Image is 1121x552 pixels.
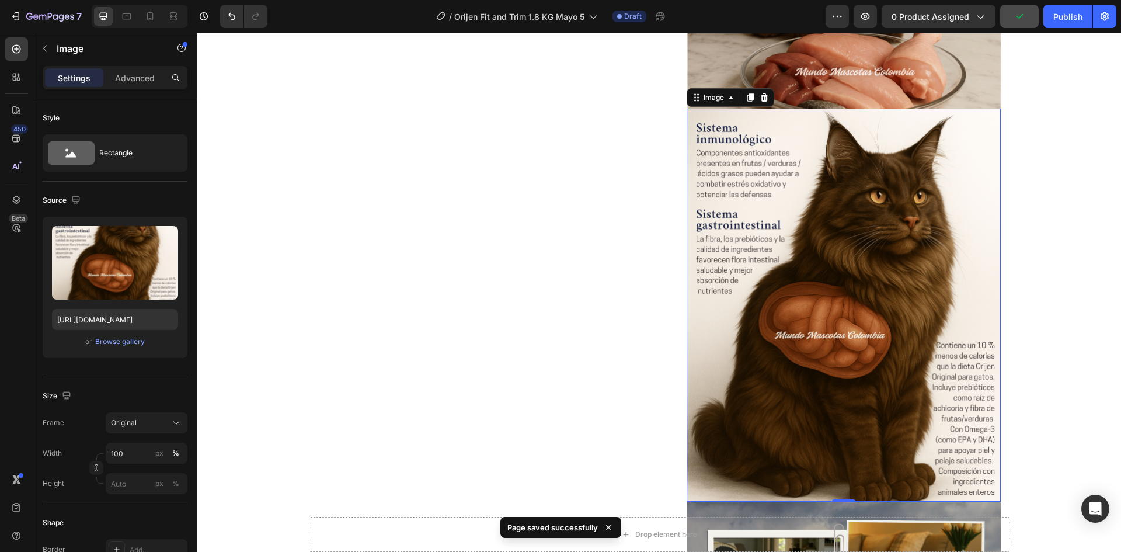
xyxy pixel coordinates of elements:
p: 7 [76,9,82,23]
img: Orijen_Fit_Trim_cat_TOPO.png [490,76,804,469]
img: preview-image [52,226,178,300]
div: Undo/Redo [220,5,267,28]
div: Style [43,113,60,123]
input: px% [106,473,187,494]
iframe: Design area [197,33,1121,552]
p: Image [57,41,156,55]
p: Settings [58,72,90,84]
label: Height [43,478,64,489]
button: Browse gallery [95,336,145,348]
div: % [172,448,179,459]
button: Publish [1043,5,1092,28]
button: 7 [5,5,87,28]
div: Open Intercom Messenger [1081,495,1109,523]
label: Frame [43,418,64,428]
div: px [155,448,163,459]
div: Size [43,388,74,404]
button: Original [106,412,187,433]
span: Original [111,418,137,428]
div: Image [504,60,530,70]
div: Rectangle [99,140,170,166]
button: px [169,446,183,460]
div: Drop element here [438,497,500,506]
span: Draft [624,11,642,22]
div: Source [43,193,83,209]
button: % [152,446,166,460]
span: or [85,335,92,349]
div: px [155,478,163,489]
div: Shape [43,518,64,528]
span: 0 product assigned [892,11,969,23]
button: px [169,477,183,491]
span: Orijen Fit and Trim 1.8 KG Mayo 5 [454,11,584,23]
input: https://example.com/image.jpg [52,309,178,330]
input: px% [106,443,187,464]
button: 0 product assigned [882,5,995,28]
p: Advanced [115,72,155,84]
p: Page saved successfully [507,522,598,533]
label: Width [43,448,62,459]
button: % [152,477,166,491]
div: Beta [9,214,28,223]
div: Publish [1053,11,1082,23]
span: / [449,11,452,23]
div: 450 [11,124,28,134]
div: % [172,478,179,489]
